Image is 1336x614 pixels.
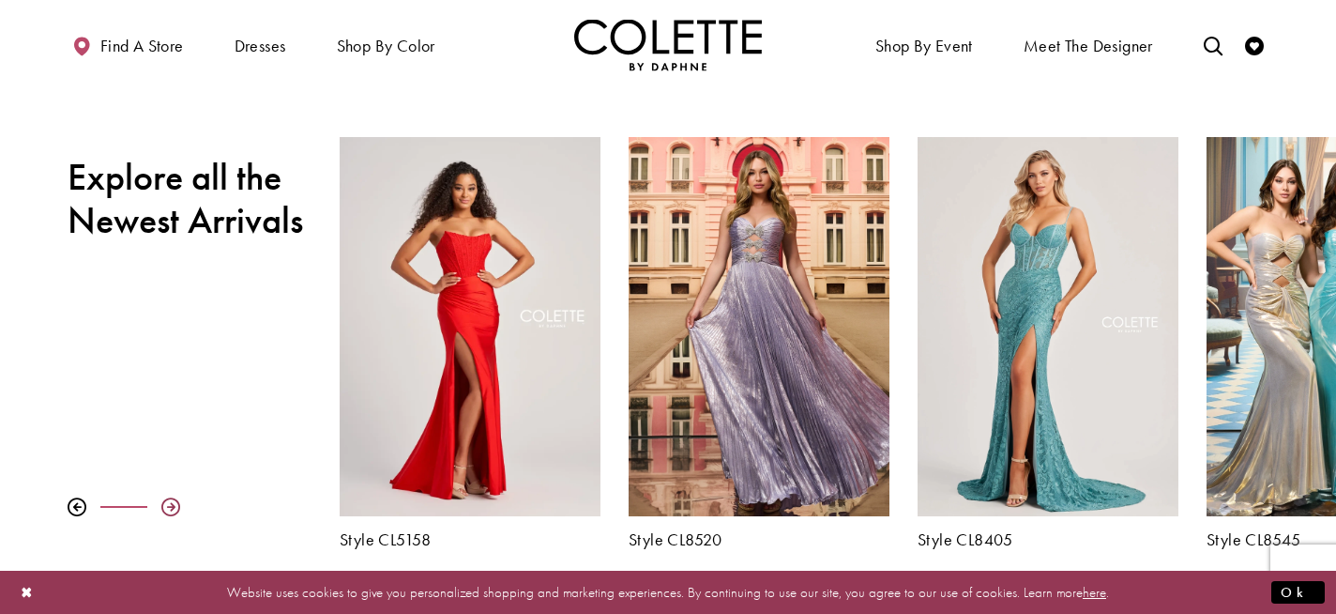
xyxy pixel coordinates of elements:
[871,19,978,70] span: Shop By Event
[574,19,762,70] img: Colette by Daphne
[68,156,311,242] h2: Explore all the Newest Arrivals
[1199,19,1227,70] a: Toggle search
[340,530,600,549] a: Style CL5158
[918,137,1178,516] a: Visit Colette by Daphne Style No. CL8405 Page
[875,37,973,55] span: Shop By Event
[629,137,889,516] a: Visit Colette by Daphne Style No. CL8520 Page
[615,123,903,563] div: Colette by Daphne Style No. CL8520
[918,530,1178,549] a: Style CL8405
[230,19,291,70] span: Dresses
[1024,37,1153,55] span: Meet the designer
[235,37,286,55] span: Dresses
[629,530,889,549] a: Style CL8520
[1271,580,1325,604] button: Submit Dialog
[574,19,762,70] a: Visit Home Page
[1240,19,1268,70] a: Check Wishlist
[903,123,1192,563] div: Colette by Daphne Style No. CL8405
[337,37,435,55] span: Shop by color
[11,576,43,608] button: Close Dialog
[1083,582,1106,601] a: here
[332,19,440,70] span: Shop by color
[68,19,188,70] a: Find a store
[135,579,1201,605] p: Website uses cookies to give you personalized shopping and marketing experiences. By continuing t...
[340,137,600,516] a: Visit Colette by Daphne Style No. CL5158 Page
[100,37,184,55] span: Find a store
[1019,19,1158,70] a: Meet the designer
[326,123,615,563] div: Colette by Daphne Style No. CL5158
